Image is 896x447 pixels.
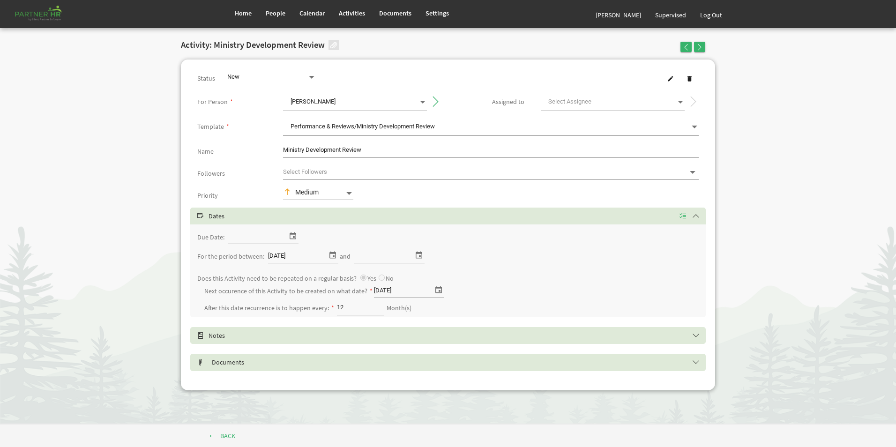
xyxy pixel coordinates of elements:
[339,9,365,17] span: Activities
[340,253,351,260] label: and
[693,2,729,28] a: Log Out
[195,427,249,444] a: ⟵ Back
[197,212,713,220] h5: Dates
[197,123,224,130] label: Template
[181,40,325,50] h2: Activity: Ministry Development Review
[426,9,449,17] span: Settings
[386,275,394,282] label: No
[680,72,699,85] a: Delete Activity
[287,230,299,242] span: select
[680,42,692,52] button: Go to previous Activity
[589,2,648,28] a: [PERSON_NAME]
[655,11,686,19] span: Supervised
[197,358,713,366] h5: Documents
[367,275,376,282] label: Yes
[327,249,338,261] span: select
[197,98,228,105] label: This is the person that the activity is about
[379,9,411,17] span: Documents
[283,187,345,197] div: Medium
[266,9,285,17] span: People
[492,98,524,105] label: This is the person assigned to work on the activity
[694,42,705,52] button: Go to next Activity
[204,288,367,295] label: Next occurence of this Activity to be created on what date?
[433,283,444,296] span: select
[197,192,218,199] label: Priority
[197,332,713,339] h5: Notes
[387,305,411,312] label: Month(s)
[197,275,357,282] label: Does this Activity need to be repeated on a regular basis?
[197,170,225,177] label: Followers
[197,213,204,219] span: Select
[299,9,325,17] span: Calendar
[661,72,680,85] a: Edit Activity
[235,9,252,17] span: Home
[413,249,425,261] span: select
[197,148,214,155] label: Name
[197,75,215,82] label: Status
[197,253,264,260] label: For the period between:
[648,2,693,28] a: Supervised
[204,305,329,312] label: After this date recurrence is to happen every:
[430,96,439,104] span: Go to Person's profile
[283,187,295,196] img: priority-med.png
[197,234,224,241] label: Due Date:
